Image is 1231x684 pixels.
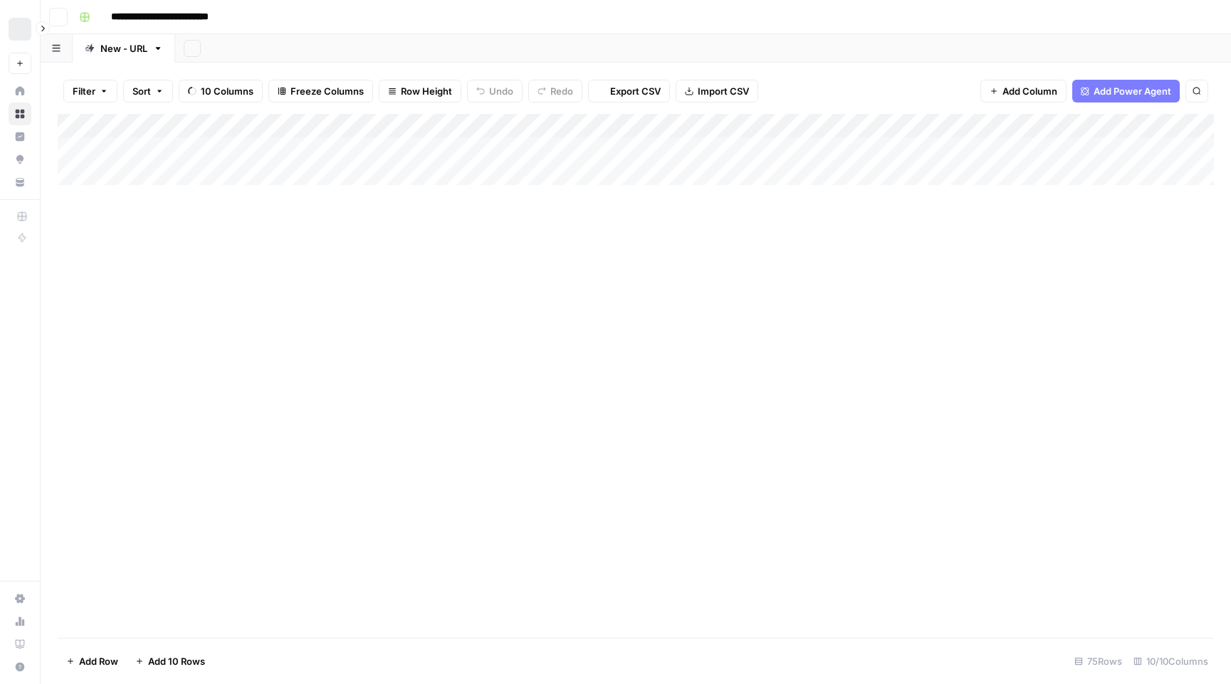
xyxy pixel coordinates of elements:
[9,125,31,148] a: Insights
[9,102,31,125] a: Browse
[58,650,127,673] button: Add Row
[268,80,373,102] button: Freeze Columns
[179,80,263,102] button: 10 Columns
[1094,84,1171,98] span: Add Power Agent
[1002,84,1057,98] span: Add Column
[9,633,31,656] a: Learning Hub
[73,34,175,63] a: New - URL
[79,654,118,668] span: Add Row
[9,80,31,102] a: Home
[1072,80,1180,102] button: Add Power Agent
[528,80,582,102] button: Redo
[489,84,513,98] span: Undo
[9,171,31,194] a: Your Data
[676,80,758,102] button: Import CSV
[127,650,214,673] button: Add 10 Rows
[379,80,461,102] button: Row Height
[9,148,31,171] a: Opportunities
[201,84,253,98] span: 10 Columns
[550,84,573,98] span: Redo
[63,80,117,102] button: Filter
[73,84,95,98] span: Filter
[698,84,749,98] span: Import CSV
[9,610,31,633] a: Usage
[588,80,670,102] button: Export CSV
[123,80,173,102] button: Sort
[148,654,205,668] span: Add 10 Rows
[1128,650,1214,673] div: 10/10 Columns
[100,41,147,56] div: New - URL
[290,84,364,98] span: Freeze Columns
[9,656,31,678] button: Help + Support
[132,84,151,98] span: Sort
[980,80,1067,102] button: Add Column
[401,84,452,98] span: Row Height
[1069,650,1128,673] div: 75 Rows
[467,80,523,102] button: Undo
[610,84,661,98] span: Export CSV
[9,587,31,610] a: Settings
